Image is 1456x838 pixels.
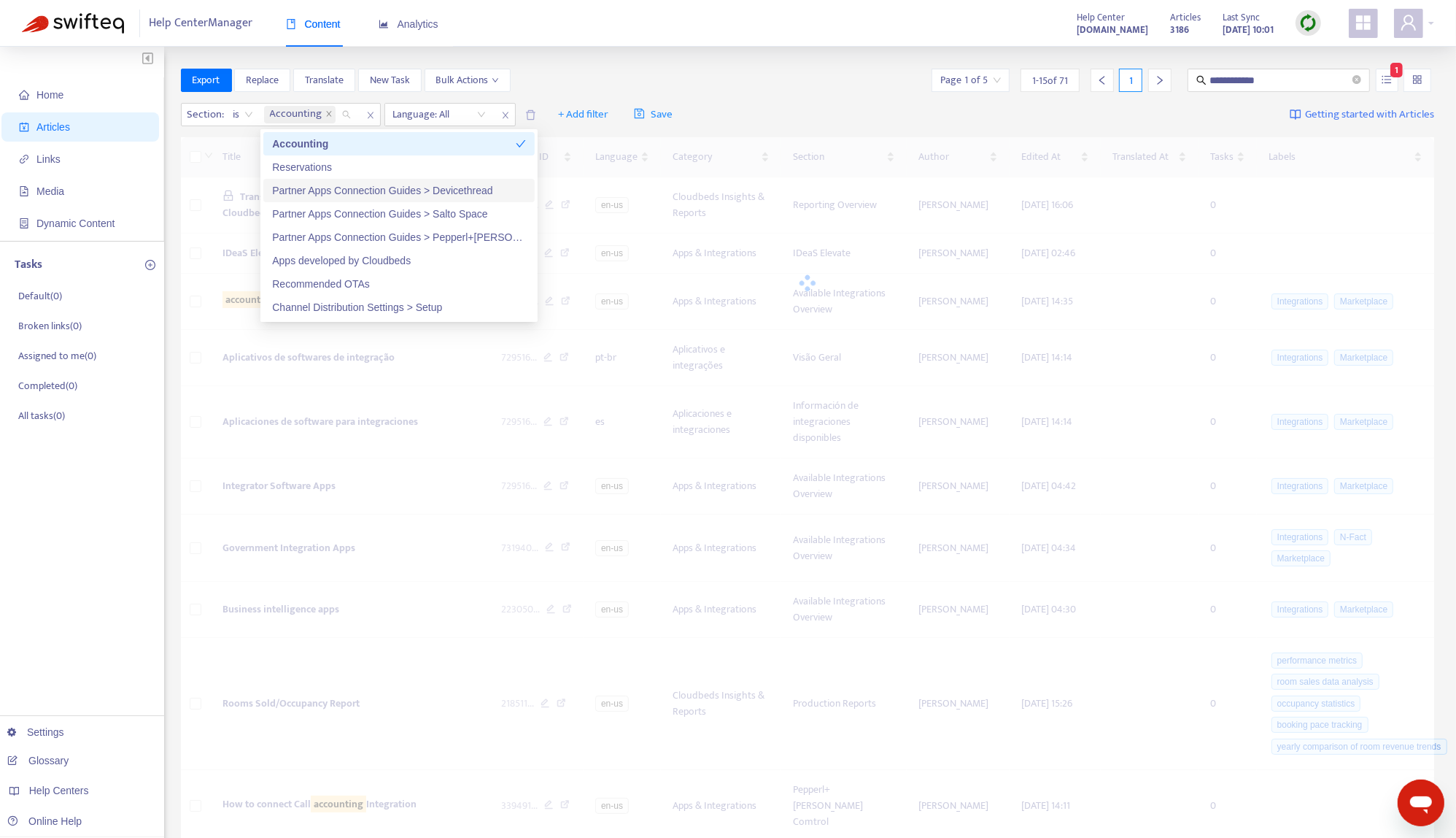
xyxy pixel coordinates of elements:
[7,815,82,827] a: Online Help
[263,155,535,179] div: Reservations
[496,107,515,124] span: close
[558,106,608,123] span: + Add filter
[263,132,535,155] div: Accounting
[1077,22,1148,38] strong: [DOMAIN_NAME]
[286,19,296,29] span: book
[1170,22,1189,38] strong: 3186
[19,218,29,228] span: container
[272,276,526,292] div: Recommended OTAs
[19,154,29,164] span: link
[379,18,438,30] span: Analytics
[1077,21,1148,38] a: [DOMAIN_NAME]
[1376,69,1398,92] button: unordered-list
[270,106,322,123] span: Accounting
[150,9,253,37] span: Help Center Manager
[1097,75,1107,85] span: left
[1390,63,1403,77] span: 1
[264,106,336,123] span: Accounting
[22,13,124,34] img: Swifteq
[293,69,355,92] button: Translate
[19,186,29,196] span: file-image
[263,226,535,249] div: Partner Apps Connection Guides > Pepperl+Fuchs Comtrol
[36,121,70,133] span: Articles
[1400,14,1417,31] span: user
[436,72,499,88] span: Bulk Actions
[263,296,535,319] div: Channel Distribution Settings > Setup
[634,108,645,119] span: save
[234,69,290,92] button: Replace
[305,72,344,88] span: Translate
[1305,107,1434,123] span: Getting started with Articles
[272,253,526,269] div: Apps developed by Cloudbeds
[492,77,499,84] span: down
[182,104,227,126] span: Section :
[1352,74,1361,88] span: close-circle
[18,288,62,304] p: Default ( 0 )
[1077,9,1125,26] span: Help Center
[1196,75,1207,85] span: search
[263,249,535,272] div: Apps developed by Cloudbeds
[272,206,526,222] div: Partner Apps Connection Guides > Salto Space
[1299,14,1317,32] img: sync.dc5367851b00ba804db3.png
[1382,74,1392,85] span: unordered-list
[547,103,619,126] button: + Add filter
[36,153,61,165] span: Links
[525,109,536,120] span: delete
[272,136,516,152] div: Accounting
[36,218,115,229] span: Dynamic Content
[246,72,279,88] span: Replace
[18,318,82,334] p: Broken links ( 0 )
[7,755,69,766] a: Glossary
[7,726,64,738] a: Settings
[1290,103,1434,126] a: Getting started with Articles
[272,299,526,315] div: Channel Distribution Settings > Setup
[1355,14,1372,31] span: appstore
[516,139,526,149] span: check
[36,89,63,101] span: Home
[1223,22,1274,38] strong: [DATE] 10:01
[1352,75,1361,84] span: close-circle
[145,260,155,270] span: plus-circle
[425,69,511,92] button: Bulk Actionsdown
[1155,75,1165,85] span: right
[634,106,673,123] span: Save
[18,408,65,423] p: All tasks ( 0 )
[325,110,333,119] span: close
[263,179,535,202] div: Partner Apps Connection Guides > Devicethread
[263,272,535,296] div: Recommended OTAs
[272,229,526,245] div: Partner Apps Connection Guides > Pepperl+[PERSON_NAME] Comtrol
[272,159,526,175] div: Reservations
[263,202,535,226] div: Partner Apps Connection Guides > Salto Space
[18,348,96,364] p: Assigned to me ( 0 )
[233,104,253,126] span: is
[19,122,29,132] span: account-book
[1290,109,1301,120] img: image-link
[361,107,380,124] span: close
[36,185,64,197] span: Media
[1119,69,1142,92] div: 1
[1398,780,1444,826] iframe: Button to launch messaging window
[18,378,77,393] p: Completed ( 0 )
[1170,9,1201,26] span: Articles
[358,69,422,92] button: New Task
[272,182,526,199] div: Partner Apps Connection Guides > Devicethread
[193,72,220,88] span: Export
[19,90,29,100] span: home
[1032,73,1068,88] span: 1 - 15 of 71
[15,256,42,274] p: Tasks
[29,785,89,796] span: Help Centers
[370,72,410,88] span: New Task
[623,103,684,126] button: saveSave
[286,18,341,30] span: Content
[181,69,232,92] button: Export
[1223,9,1260,26] span: Last Sync
[379,19,389,29] span: area-chart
